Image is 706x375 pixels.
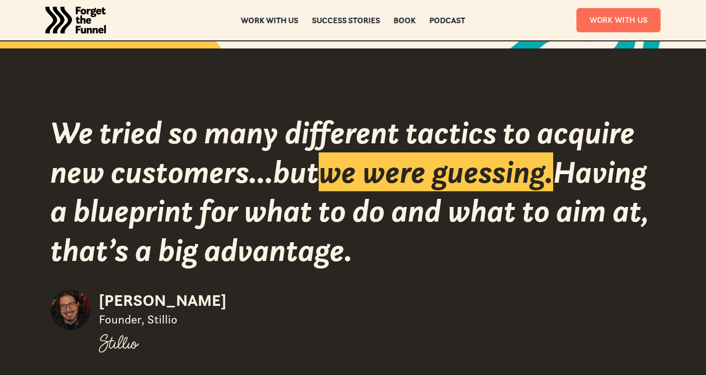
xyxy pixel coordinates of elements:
[99,290,226,311] div: [PERSON_NAME]
[394,17,416,24] a: Book
[50,113,656,270] div: We tried so many different tactics to acquire new customers...but Having a blueprint for what to ...
[99,311,178,328] div: Founder, Stillio
[430,17,465,24] a: Podcast
[241,17,299,24] a: Work with us
[312,17,380,24] a: Success Stories
[319,152,553,191] span: we were guessing.
[576,8,661,32] a: Work With Us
